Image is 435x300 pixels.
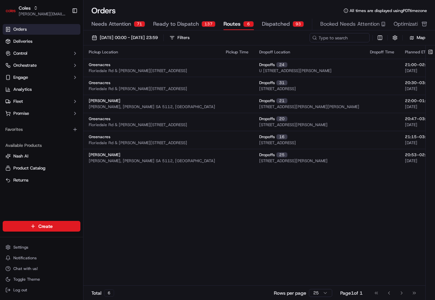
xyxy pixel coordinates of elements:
[3,163,80,174] button: Product Catalog
[13,38,32,44] span: Deliveries
[3,175,80,186] button: Returns
[405,49,431,55] div: Planned ETA
[4,94,54,106] a: 📗Knowledge Base
[405,122,417,127] span: [DATE]
[13,277,40,282] span: Toggle Theme
[3,60,80,71] button: Orchestrate
[293,21,304,27] div: 93
[405,134,431,139] span: 21:15 – 03:25
[7,64,19,76] img: 1736555255976-a54dd68f-1ca7-489b-9aae-adbdc363a1c4
[89,98,120,103] span: [PERSON_NAME]
[340,290,363,296] div: Page 1 of 1
[259,80,275,85] span: Dropoffs
[3,36,80,47] a: Deliveries
[3,243,80,252] button: Settings
[13,26,27,32] span: Orders
[417,35,425,41] span: Map
[5,165,78,171] a: Product Catalog
[13,74,28,80] span: Engage
[259,68,332,73] span: U [STREET_ADDRESS][PERSON_NAME]
[100,35,158,41] span: [DATE] 00:00 - [DATE] 23:59
[7,27,121,37] p: Welcome 👋
[5,5,16,16] img: Coles
[320,20,380,28] span: Booked Needs Attention
[405,116,431,121] span: 20:47 – 03:46
[13,287,27,293] span: Log out
[262,20,290,28] span: Dispatched
[66,113,81,118] span: Pylon
[89,80,110,85] span: Greenacres
[13,110,29,116] span: Promise
[89,140,187,145] span: Floriedale Rd & [PERSON_NAME][STREET_ADDRESS]
[259,98,275,103] span: Dropoffs
[13,177,28,183] span: Returns
[405,68,417,73] span: [DATE]
[23,64,109,70] div: Start new chat
[89,116,110,121] span: Greenacres
[13,98,23,104] span: Fleet
[89,62,110,67] span: Greenacres
[276,134,288,139] div: 16
[19,5,31,11] button: Coles
[89,68,187,73] span: Floriedale Rd & [PERSON_NAME][STREET_ADDRESS]
[177,35,189,41] div: Filters
[89,86,187,91] span: Floriedale Rd & [PERSON_NAME][STREET_ADDRESS]
[3,221,80,232] button: Create
[91,20,131,28] span: Needs Attention
[259,152,275,158] span: Dropoffs
[243,21,254,27] div: 6
[17,43,120,50] input: Got a question? Start typing here...
[274,290,306,296] p: Rows per page
[89,158,215,164] span: [PERSON_NAME], [PERSON_NAME] SA 5112, [GEOGRAPHIC_DATA]
[166,33,192,42] button: Filters
[13,97,51,103] span: Knowledge Base
[23,70,84,76] div: We're available if you need us!
[13,165,45,171] span: Product Catalog
[201,21,215,27] div: 137
[405,34,430,42] button: Map
[276,98,288,103] div: 21
[89,104,215,109] span: [PERSON_NAME], [PERSON_NAME] SA 5112, [GEOGRAPHIC_DATA]
[7,97,12,103] div: 📗
[38,223,53,230] span: Create
[3,285,80,295] button: Log out
[13,50,27,56] span: Control
[3,108,80,119] button: Promise
[3,72,80,83] button: Engage
[56,97,62,103] div: 💻
[91,5,116,16] h1: Orders
[405,80,431,85] span: 20:30 – 03:29
[47,113,81,118] a: Powered byPylon
[276,80,288,85] div: 31
[259,122,328,127] span: [STREET_ADDRESS][PERSON_NAME]
[13,62,37,68] span: Orchestrate
[259,86,296,91] span: [STREET_ADDRESS]
[259,49,359,55] div: Dropoff Location
[7,7,20,20] img: Nash
[310,33,370,42] input: Type to search
[224,20,241,28] span: Routes
[5,177,78,183] a: Returns
[226,49,249,55] div: Pickup Time
[134,21,145,27] div: 71
[3,264,80,273] button: Chat with us!
[3,253,80,263] button: Notifications
[405,62,431,67] span: 21:00 – 02:45
[405,104,417,109] span: [DATE]
[259,116,275,121] span: Dropoffs
[259,134,275,139] span: Dropoffs
[54,94,110,106] a: 💻API Documentation
[13,255,37,261] span: Notifications
[259,158,328,164] span: [STREET_ADDRESS][PERSON_NAME]
[13,86,32,92] span: Analytics
[259,104,359,109] span: [STREET_ADDRESS][PERSON_NAME][PERSON_NAME]
[3,124,80,135] div: Favorites
[405,98,431,103] span: 22:00 – 01:58
[259,140,296,145] span: [STREET_ADDRESS]
[3,140,80,151] div: Available Products
[89,134,110,139] span: Greenacres
[350,8,427,13] span: All times are displayed using PDT timezone
[89,152,120,158] span: [PERSON_NAME]
[153,20,199,28] span: Ready to Dispatch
